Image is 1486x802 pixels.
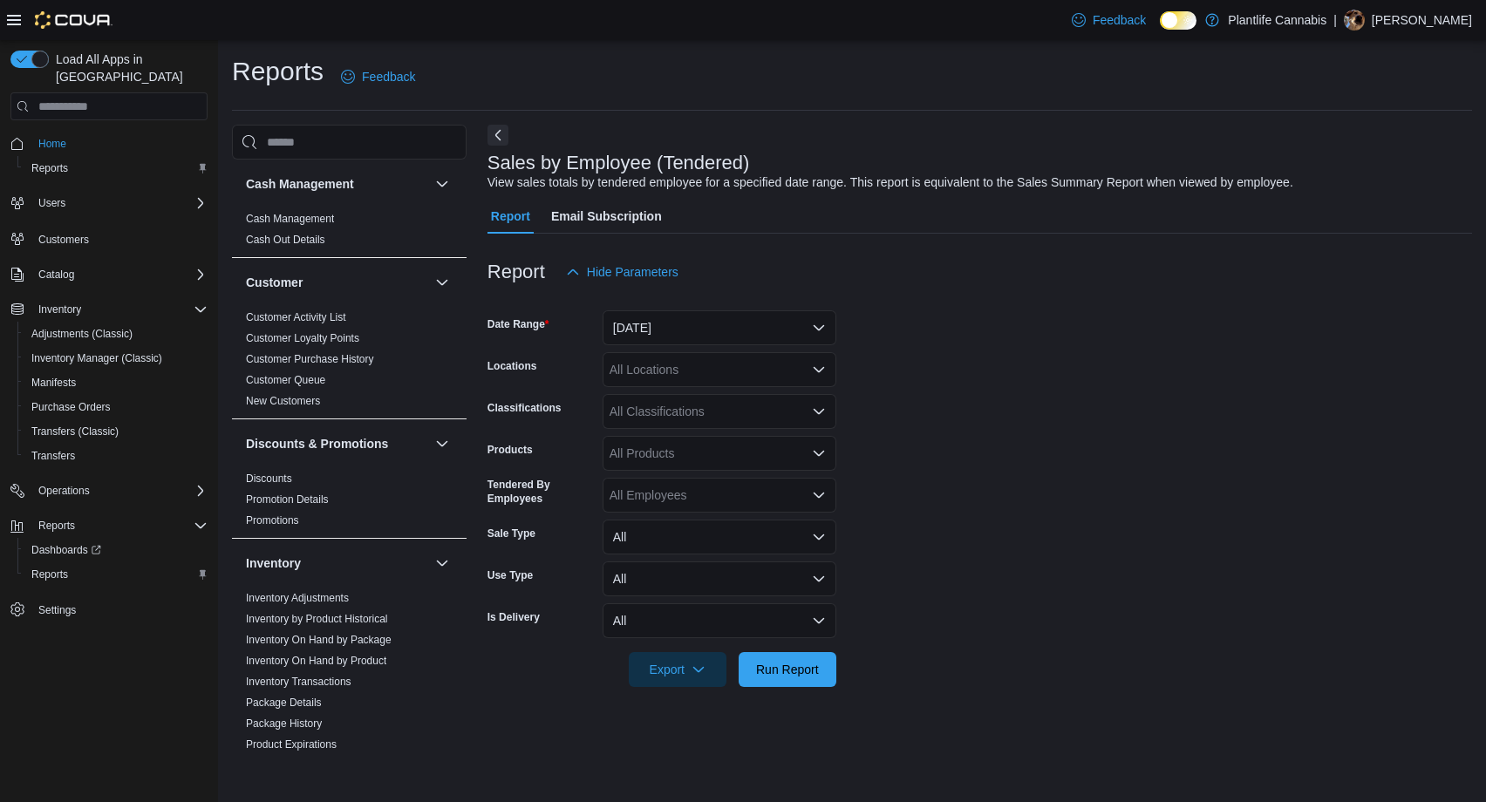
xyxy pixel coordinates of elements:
span: Manifests [31,376,76,390]
a: Settings [31,600,83,621]
label: Use Type [487,568,533,582]
a: Inventory Adjustments [246,592,349,604]
p: Plantlife Cannabis [1228,10,1326,31]
a: Product Expirations [246,738,337,751]
button: Open list of options [812,446,826,460]
span: Report [491,199,530,234]
span: Reports [24,158,208,179]
span: Dark Mode [1160,30,1161,31]
span: Load All Apps in [GEOGRAPHIC_DATA] [49,51,208,85]
button: Inventory [246,554,428,572]
span: Inventory Manager (Classic) [31,351,162,365]
div: View sales totals by tendered employee for a specified date range. This report is equivalent to t... [487,173,1293,192]
button: All [603,603,836,638]
h3: Cash Management [246,175,354,193]
button: Discounts & Promotions [432,433,453,454]
button: Settings [3,597,215,622]
label: Classifications [487,401,562,415]
span: Transfers (Classic) [31,425,119,438]
h3: Discounts & Promotions [246,435,388,452]
a: Home [31,133,73,154]
span: Catalog [38,268,74,282]
a: Customer Activity List [246,311,346,323]
h3: Customer [246,274,303,291]
a: Purchase Orders [246,759,325,771]
button: Open list of options [812,404,826,418]
button: Reports [17,562,215,587]
a: New Customers [246,395,320,407]
h3: Inventory [246,554,301,572]
span: Home [31,133,208,154]
span: Operations [38,484,90,498]
label: Sale Type [487,527,535,540]
button: Transfers [17,444,215,468]
span: Purchase Orders [31,400,111,414]
label: Tendered By Employees [487,478,596,506]
label: Date Range [487,317,549,331]
span: Reports [31,515,208,536]
div: Cash Management [232,208,467,257]
button: Cash Management [432,173,453,194]
img: Cova [35,11,112,29]
a: Reports [24,158,75,179]
a: Manifests [24,372,83,393]
span: Inventory Adjustments [246,591,349,605]
a: Feedback [1065,3,1153,37]
a: Inventory Manager (Classic) [24,348,169,369]
span: Customer Queue [246,373,325,387]
p: | [1333,10,1337,31]
button: Inventory [432,553,453,574]
a: Dashboards [17,538,215,562]
span: Customers [31,228,208,249]
button: Transfers (Classic) [17,419,215,444]
span: Product Expirations [246,737,337,751]
a: Adjustments (Classic) [24,323,140,344]
button: Operations [31,480,97,501]
a: Promotions [246,514,299,527]
a: Inventory by Product Historical [246,613,388,625]
a: Purchase Orders [24,397,118,418]
span: Feedback [362,68,415,85]
button: Reports [3,513,215,538]
h3: Sales by Employee (Tendered) [487,153,750,173]
label: Locations [487,359,537,373]
span: Users [38,196,65,210]
span: Export [639,652,716,687]
button: Discounts & Promotions [246,435,428,452]
p: [PERSON_NAME] [1372,10,1472,31]
span: Inventory On Hand by Package [246,633,392,647]
button: Operations [3,479,215,503]
span: Manifests [24,372,208,393]
span: Promotions [246,513,299,527]
button: Users [3,191,215,215]
button: Export [629,652,726,687]
span: Cash Management [246,212,334,226]
span: Inventory by Product Historical [246,612,388,626]
button: Purchase Orders [17,395,215,419]
span: Reports [31,568,68,581]
button: Inventory Manager (Classic) [17,346,215,370]
span: Adjustments (Classic) [24,323,208,344]
button: Cash Management [246,175,428,193]
span: Package Details [246,696,322,710]
a: Customer Queue [246,374,325,386]
button: Catalog [3,262,215,287]
a: Discounts [246,472,292,485]
a: Inventory On Hand by Product [246,655,386,667]
span: New Customers [246,394,320,408]
span: Purchase Orders [24,397,208,418]
div: Discounts & Promotions [232,468,467,538]
span: Reports [31,161,68,175]
button: Open list of options [812,488,826,502]
a: Customers [31,229,96,250]
span: Email Subscription [551,199,662,234]
span: Inventory On Hand by Product [246,654,386,668]
span: Inventory [38,302,81,316]
span: Transfers [31,449,75,463]
span: Customer Activity List [246,310,346,324]
button: All [603,561,836,596]
span: Reports [38,519,75,533]
a: Reports [24,564,75,585]
button: Customers [3,226,215,251]
a: Inventory On Hand by Package [246,634,392,646]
